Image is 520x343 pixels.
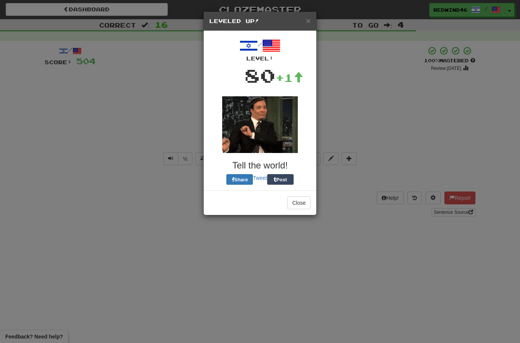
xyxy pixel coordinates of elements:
[306,16,311,25] span: ×
[306,17,311,25] button: Close
[275,70,303,85] div: +1
[226,174,253,185] button: Share
[209,37,311,62] div: /
[209,17,311,25] h5: Leveled Up!
[209,161,311,170] h3: Tell the world!
[253,175,267,181] a: Tweet
[287,196,311,209] button: Close
[222,96,298,153] img: fallon-a20d7af9049159056f982dd0e4b796b9edb7b1d2ba2b0a6725921925e8bac842.gif
[245,62,275,89] div: 80
[267,174,294,185] button: Post
[209,55,311,62] div: Level:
